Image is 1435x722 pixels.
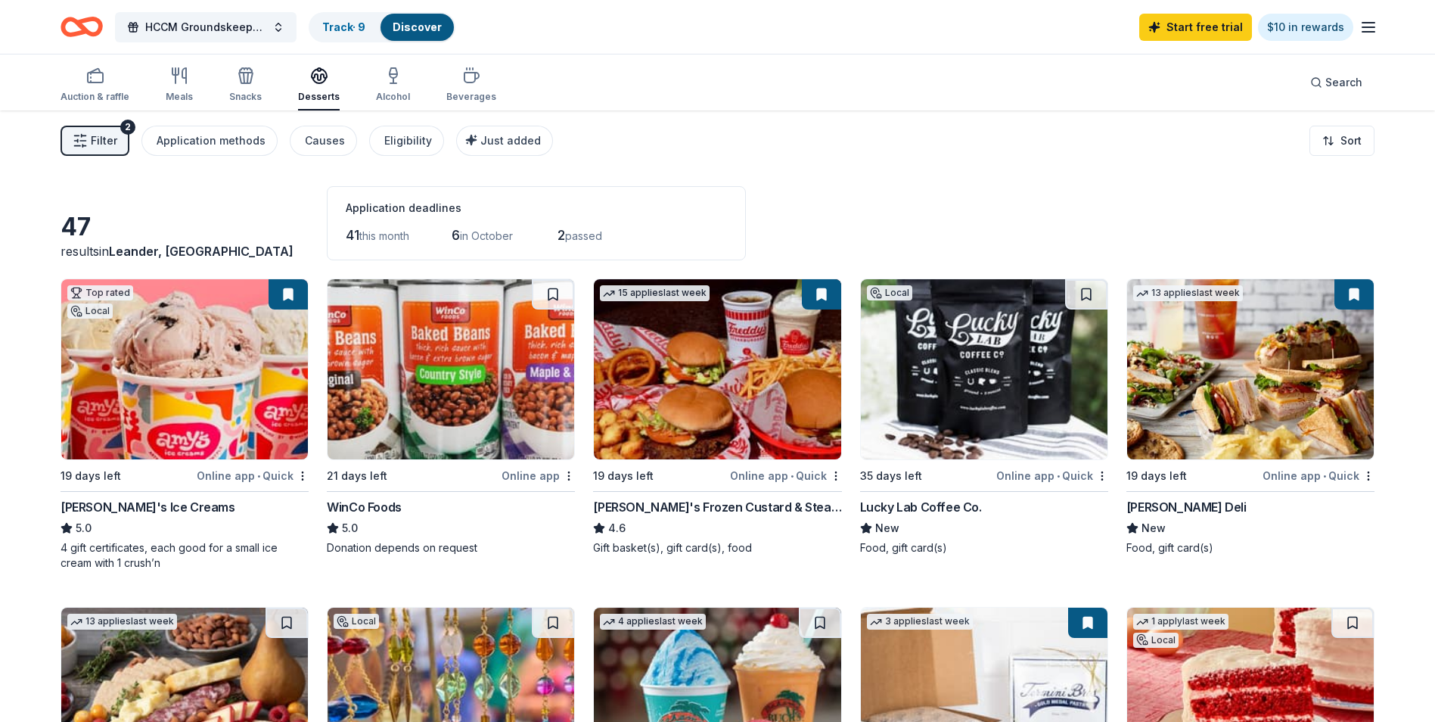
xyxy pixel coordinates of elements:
[166,61,193,110] button: Meals
[61,279,309,571] a: Image for Amy's Ice CreamsTop ratedLocal19 days leftOnline app•Quick[PERSON_NAME]'s Ice Creams5.0...
[502,466,575,485] div: Online app
[298,91,340,103] div: Desserts
[446,61,496,110] button: Beverages
[593,540,841,556] div: Gift basket(s), gift card(s), food
[376,91,410,103] div: Alcohol
[290,126,357,156] button: Causes
[61,91,129,103] div: Auction & raffle
[166,91,193,103] div: Meals
[600,285,710,301] div: 15 applies last week
[327,467,387,485] div: 21 days left
[109,244,294,259] span: Leander, [GEOGRAPHIC_DATA]
[61,467,121,485] div: 19 days left
[1139,14,1252,41] a: Start free trial
[1126,540,1374,556] div: Food, gift card(s)
[334,614,379,629] div: Local
[1298,67,1374,98] button: Search
[558,227,565,243] span: 2
[1133,633,1179,648] div: Local
[860,279,1108,556] a: Image for Lucky Lab Coffee Co.Local35 days leftOnline app•QuickLucky Lab Coffee Co.NewFood, gift ...
[1133,285,1243,301] div: 13 applies last week
[305,132,345,150] div: Causes
[67,285,133,300] div: Top rated
[61,279,308,459] img: Image for Amy's Ice Creams
[322,20,365,33] a: Track· 9
[359,229,409,242] span: this month
[141,126,278,156] button: Application methods
[593,467,654,485] div: 19 days left
[1127,279,1374,459] img: Image for McAlister's Deli
[1263,466,1374,485] div: Online app Quick
[157,132,266,150] div: Application methods
[860,498,982,516] div: Lucky Lab Coffee Co.
[61,498,235,516] div: [PERSON_NAME]'s Ice Creams
[328,279,574,459] img: Image for WinCo Foods
[61,212,309,242] div: 47
[790,470,794,482] span: •
[99,244,294,259] span: in
[346,227,359,243] span: 41
[861,279,1107,459] img: Image for Lucky Lab Coffee Co.
[342,519,358,537] span: 5.0
[1309,126,1374,156] button: Sort
[1325,73,1362,92] span: Search
[860,467,922,485] div: 35 days left
[346,199,727,217] div: Application deadlines
[1323,470,1326,482] span: •
[593,279,841,556] a: Image for Freddy's Frozen Custard & Steakburgers15 applieslast week19 days leftOnline app•Quick[P...
[480,134,541,147] span: Just added
[76,519,92,537] span: 5.0
[1057,470,1060,482] span: •
[1340,132,1362,150] span: Sort
[996,466,1108,485] div: Online app Quick
[1258,14,1353,41] a: $10 in rewards
[593,498,841,516] div: [PERSON_NAME]'s Frozen Custard & Steakburgers
[327,540,575,556] div: Donation depends on request
[61,242,309,260] div: results
[61,126,129,156] button: Filter2
[565,229,602,242] span: passed
[120,120,135,135] div: 2
[446,91,496,103] div: Beverages
[456,126,553,156] button: Just added
[1126,498,1247,516] div: [PERSON_NAME] Deli
[1126,467,1187,485] div: 19 days left
[1141,519,1166,537] span: New
[327,498,402,516] div: WinCo Foods
[460,229,513,242] span: in October
[61,540,309,571] div: 4 gift certificates, each good for a small ice cream with 1 crush’n
[393,20,442,33] a: Discover
[369,126,444,156] button: Eligibility
[229,61,262,110] button: Snacks
[327,279,575,556] a: Image for WinCo Foods21 days leftOnline appWinCo Foods5.0Donation depends on request
[229,91,262,103] div: Snacks
[1126,279,1374,556] a: Image for McAlister's Deli13 applieslast week19 days leftOnline app•Quick[PERSON_NAME] DeliNewFoo...
[608,519,626,537] span: 4.6
[197,466,309,485] div: Online app Quick
[384,132,432,150] div: Eligibility
[61,9,103,45] a: Home
[594,279,840,459] img: Image for Freddy's Frozen Custard & Steakburgers
[67,614,177,630] div: 13 applies last week
[67,303,113,319] div: Local
[730,466,842,485] div: Online app Quick
[91,132,117,150] span: Filter
[452,227,460,243] span: 6
[61,61,129,110] button: Auction & raffle
[376,61,410,110] button: Alcohol
[867,285,912,300] div: Local
[298,61,340,110] button: Desserts
[867,614,973,630] div: 3 applies last week
[145,18,266,36] span: HCCM Groundskeeper Revenge Golf Tournament
[309,12,455,42] button: Track· 9Discover
[600,614,706,630] div: 4 applies last week
[1133,614,1228,630] div: 1 apply last week
[257,470,260,482] span: •
[875,519,899,537] span: New
[860,540,1108,556] div: Food, gift card(s)
[115,12,297,42] button: HCCM Groundskeeper Revenge Golf Tournament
